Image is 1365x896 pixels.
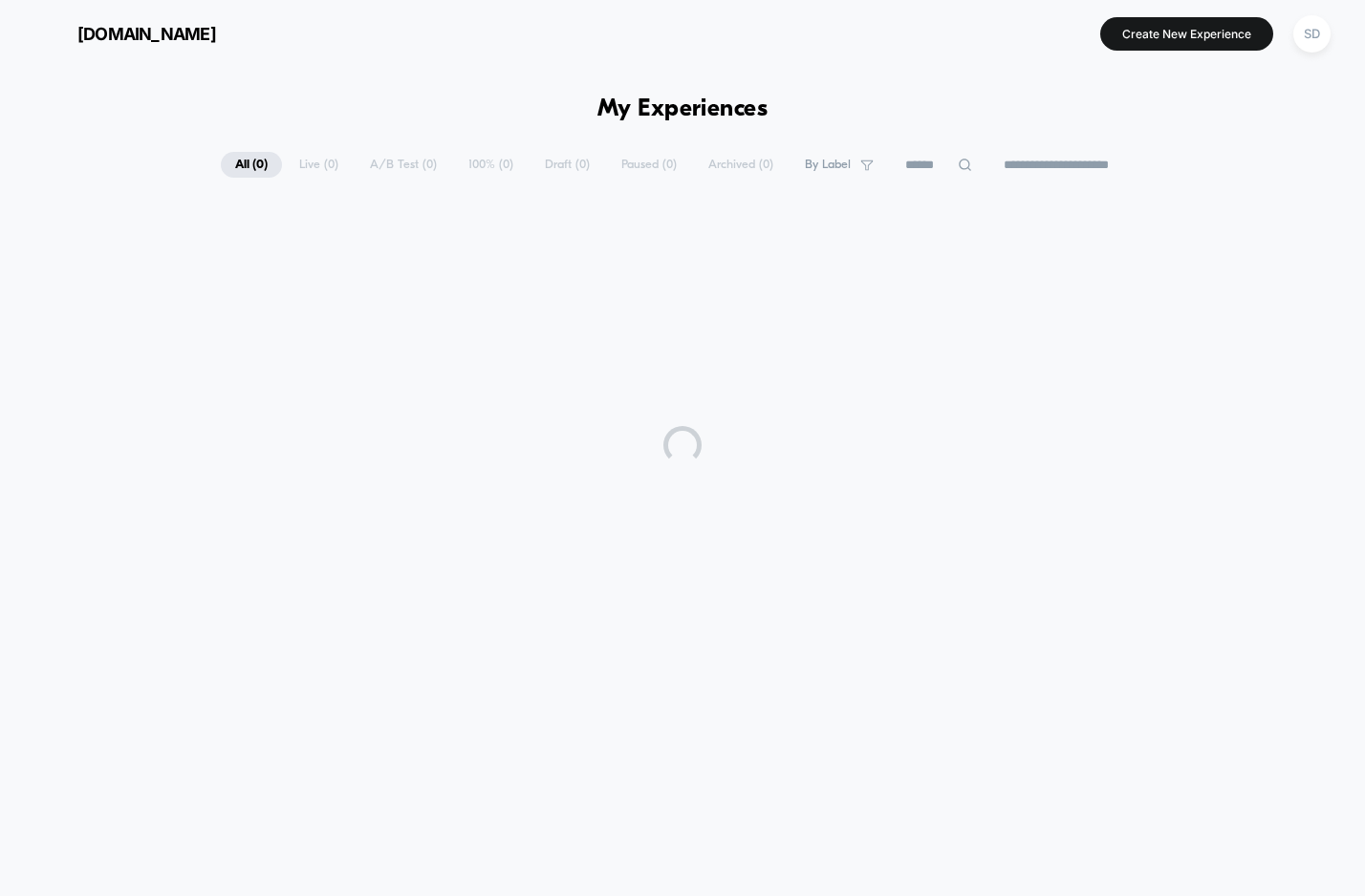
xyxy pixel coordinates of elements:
[805,158,851,172] span: By Label
[1288,14,1336,53] button: SD
[1100,17,1273,51] button: Create New Experience
[29,18,222,49] button: [DOMAIN_NAME]
[221,152,282,178] span: All ( 0 )
[597,96,769,123] h1: My Experiences
[1293,15,1331,53] div: SD
[77,24,216,44] span: [DOMAIN_NAME]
